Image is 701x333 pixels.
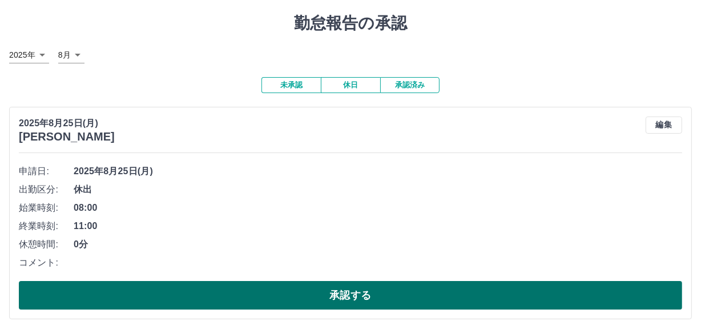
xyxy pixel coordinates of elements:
span: コメント: [19,256,74,270]
span: 0分 [74,238,682,251]
button: 承認する [19,281,682,310]
span: 始業時刻: [19,201,74,215]
button: 編集 [646,117,682,134]
span: 終業時刻: [19,219,74,233]
span: 休出 [74,183,682,196]
p: 2025年8月25日(月) [19,117,115,130]
button: 休日 [321,77,380,93]
button: 承認済み [380,77,440,93]
span: 出勤区分: [19,183,74,196]
h1: 勤怠報告の承認 [9,14,692,33]
h3: [PERSON_NAME] [19,130,115,143]
div: 2025年 [9,47,49,63]
span: 休憩時間: [19,238,74,251]
span: 申請日: [19,165,74,178]
div: 8月 [58,47,84,63]
span: 2025年8月25日(月) [74,165,682,178]
button: 未承認 [261,77,321,93]
span: 08:00 [74,201,682,215]
span: 11:00 [74,219,682,233]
